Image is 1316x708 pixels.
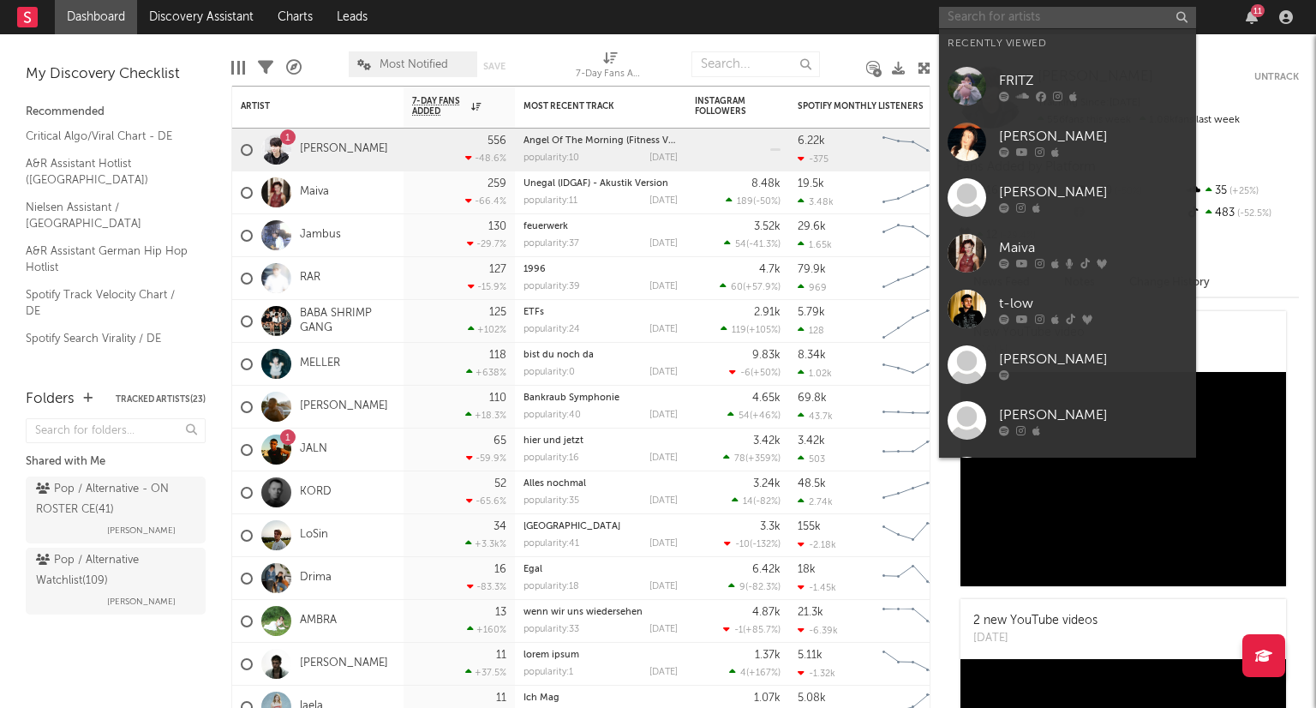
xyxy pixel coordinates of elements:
[576,64,644,85] div: 7-Day Fans Added (7-Day Fans Added)
[107,591,176,612] span: [PERSON_NAME]
[726,195,781,207] div: ( )
[732,495,781,507] div: ( )
[489,264,506,275] div: 127
[753,435,781,447] div: 3.42k
[523,136,739,146] a: Angel Of The Morning (Fitness Version 128 Bpm)
[649,325,678,334] div: [DATE]
[1185,180,1299,202] div: 35
[468,324,506,335] div: +102 %
[798,393,827,404] div: 69.8k
[999,70,1187,91] div: FRITZ
[523,565,542,574] a: Egal
[649,368,678,377] div: [DATE]
[489,307,506,318] div: 125
[496,693,506,704] div: 11
[466,367,506,378] div: +638 %
[488,178,506,189] div: 259
[691,51,820,77] input: Search...
[466,453,506,464] div: -59.9 %
[798,564,816,575] div: 18k
[939,393,1196,448] a: [PERSON_NAME]
[300,357,340,371] a: MELLER
[875,214,952,257] svg: Chart title
[649,411,678,420] div: [DATE]
[489,350,506,361] div: 118
[798,264,826,275] div: 79.9k
[875,471,952,514] svg: Chart title
[523,651,579,660] a: lorem ipsum
[523,436,678,446] div: hier und jetzt
[798,325,824,336] div: 128
[1254,69,1299,86] button: Untrack
[300,271,320,285] a: RAR
[754,693,781,704] div: 1.07k
[745,626,778,635] span: +85.7 %
[488,135,506,147] div: 556
[798,435,825,447] div: 3.42k
[754,221,781,232] div: 3.52k
[731,283,743,292] span: 60
[1235,209,1271,219] span: -52.5 %
[875,557,952,600] svg: Chart title
[26,389,75,410] div: Folders
[798,582,836,593] div: -1.45k
[523,179,668,189] a: Unegal (IDGAF) - Akustik Version
[523,308,678,317] div: ETFs
[465,667,506,678] div: +37.5 %
[737,197,753,207] span: 189
[734,626,743,635] span: -1
[749,240,778,249] span: -41.3 %
[488,221,506,232] div: 130
[743,497,753,507] span: 14
[739,583,745,592] span: 9
[875,171,952,214] svg: Chart title
[1227,187,1259,196] span: +25 %
[286,43,302,93] div: A&R Pipeline
[26,64,206,85] div: My Discovery Checklist
[798,178,824,189] div: 19.5k
[523,265,546,274] a: 1996
[740,369,751,378] span: -6
[26,356,188,375] a: Apple Top 200 / DE
[523,436,583,446] a: hier und jetzt
[523,153,579,163] div: popularity: 10
[723,453,781,464] div: ( )
[523,693,678,703] div: Ich Mag
[729,667,781,678] div: ( )
[735,240,746,249] span: 54
[798,539,836,550] div: -2.18k
[300,307,395,336] a: BABA SHRIMP GANG
[523,565,678,574] div: Egal
[300,571,332,585] a: Drima
[798,196,834,207] div: 3.48k
[523,479,678,489] div: Alles nochmal
[465,153,506,164] div: -48.6 %
[875,300,952,343] svg: Chart title
[523,522,620,531] a: [GEOGRAPHIC_DATA]
[493,521,506,532] div: 34
[756,497,778,507] span: -82 %
[576,43,644,93] div: 7-Day Fans Added (7-Day Fans Added)
[748,583,778,592] span: -82.3 %
[875,429,952,471] svg: Chart title
[493,435,506,447] div: 65
[523,393,619,403] a: Bankraub Symphonie
[755,650,781,661] div: 1.37k
[523,136,678,146] div: Angel Of The Morning (Fitness Version 128 Bpm)
[523,496,579,506] div: popularity: 35
[875,514,952,557] svg: Chart title
[241,101,369,111] div: Artist
[107,520,176,541] span: [PERSON_NAME]
[798,453,825,465] div: 503
[483,62,505,71] button: Save
[798,625,838,636] div: -6.39k
[465,538,506,549] div: +3.3k %
[494,478,506,489] div: 52
[798,239,832,250] div: 1.65k
[523,265,678,274] div: 1996
[735,540,750,549] span: -10
[752,411,778,421] span: +46 %
[939,225,1196,281] a: Maiva
[752,607,781,618] div: 4.87k
[748,454,778,464] span: +359 %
